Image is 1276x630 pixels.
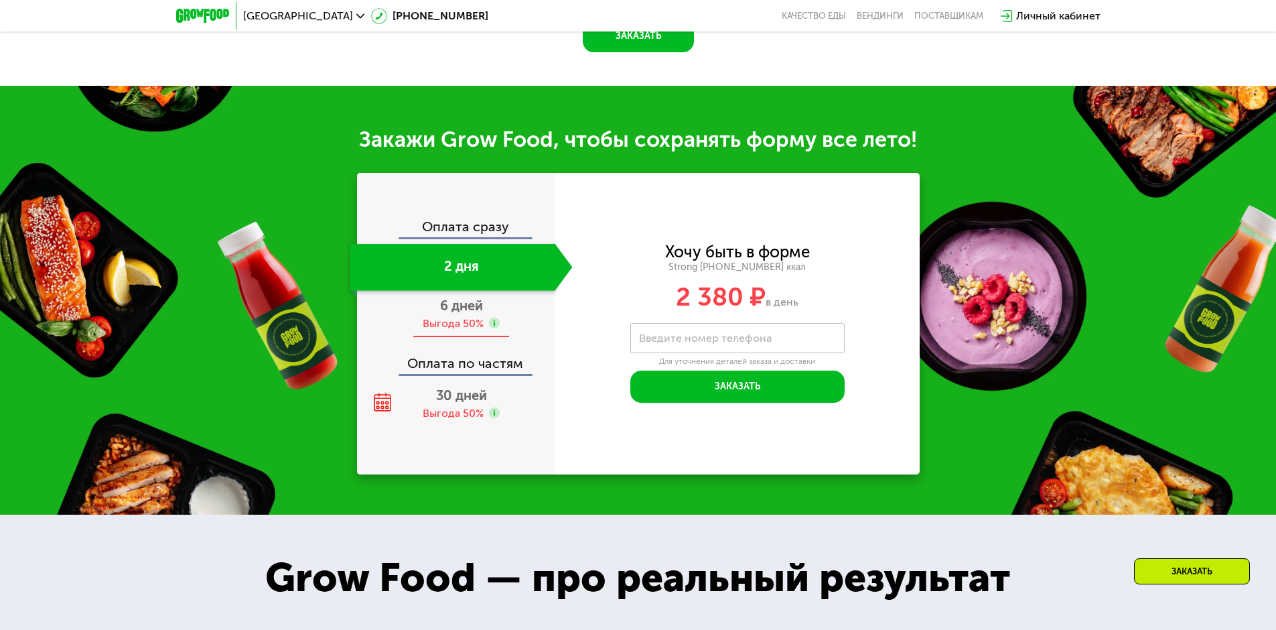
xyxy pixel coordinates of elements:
div: Личный кабинет [1016,8,1101,24]
div: Выгода 50% [423,316,484,331]
div: Оплата сразу [358,220,555,237]
div: Grow Food — про реальный результат [236,548,1040,608]
button: Заказать [583,20,694,52]
button: Заказать [630,371,845,403]
a: Вендинги [857,11,904,21]
div: поставщикам [914,11,983,21]
div: Выгода 50% [423,406,484,421]
span: 2 380 ₽ [676,281,766,312]
span: 6 дней [440,298,483,314]
span: 30 дней [436,387,487,403]
span: в день [766,296,798,308]
div: Оплата по частям [358,343,555,374]
div: Strong [PHONE_NUMBER] ккал [555,261,920,273]
a: [PHONE_NUMBER] [371,8,488,24]
div: Для уточнения деталей заказа и доставки [630,357,845,367]
span: [GEOGRAPHIC_DATA] [243,11,353,21]
label: Введите номер телефона [639,334,772,342]
a: Качество еды [782,11,846,21]
div: Хочу быть в форме [665,245,810,259]
div: Заказать [1134,558,1250,584]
